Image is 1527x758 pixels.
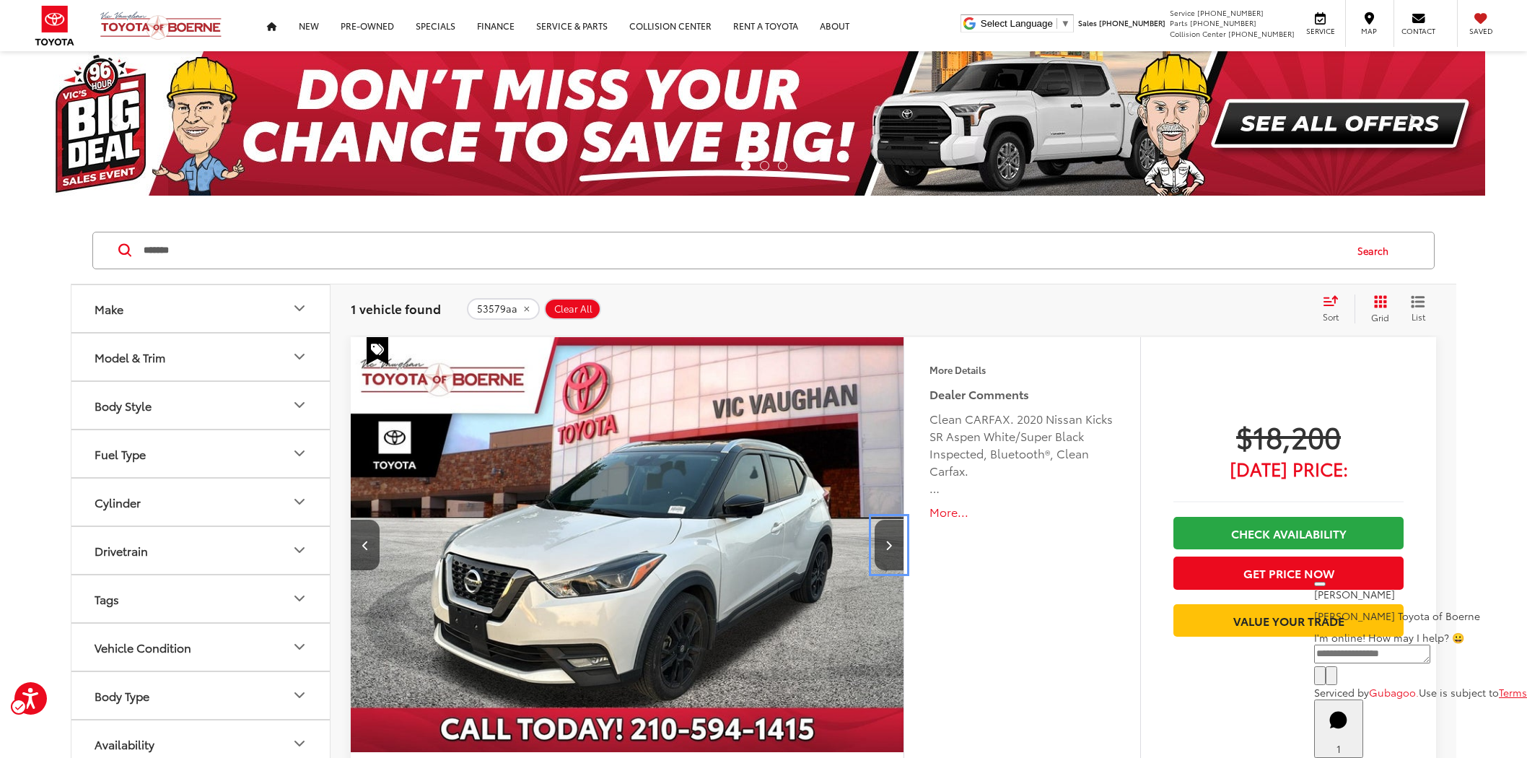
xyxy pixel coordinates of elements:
p: [PERSON_NAME] [1314,587,1527,601]
svg: Start Chat [1320,702,1357,739]
div: Body Style [95,398,152,412]
div: Carousel [351,337,903,752]
span: Special [367,337,388,365]
span: Grid [1371,311,1389,323]
div: Vehicle Condition [95,640,191,654]
div: Availability [95,737,154,751]
button: Toggle Chat Window [1314,700,1363,758]
span: [PHONE_NUMBER] [1197,7,1264,18]
span: ▼ [1061,18,1070,29]
img: Vic Vaughan Toyota of Boerne Boerne, TX [100,11,222,40]
div: Drivetrain [291,541,308,559]
button: Vehicle ConditionVehicle Condition [71,624,331,671]
div: Body Style [291,396,308,414]
span: Service [1304,26,1336,36]
span: 1 [1336,741,1341,756]
span: Use is subject to [1419,685,1499,700]
span: [PHONE_NUMBER] [1099,17,1165,28]
span: Serviced by [1314,685,1369,700]
span: Saved [1465,26,1497,36]
span: 1 vehicle found [351,300,441,317]
button: TagsTags [71,575,331,622]
div: Submenu [1316,295,1355,323]
button: Close [1314,582,1326,586]
span: [PHONE_NUMBER] [1190,17,1256,28]
div: Body Type [95,689,149,702]
span: ​ [1056,18,1057,29]
img: Big Deal Sales Event [42,51,1485,196]
button: List View [1400,295,1436,323]
button: Send Message [1326,666,1337,685]
div: Model & Trim [95,350,165,364]
div: Cylinder [95,495,141,509]
a: Select Language▼ [981,18,1070,29]
span: Contact [1401,26,1435,36]
button: Model & TrimModel & Trim [71,334,331,380]
button: remove 53579aa [467,298,540,320]
span: Map [1353,26,1385,36]
a: Terms [1499,685,1527,700]
button: Previous image [351,520,380,570]
span: List [1411,310,1425,323]
a: Value Your Trade [1173,604,1404,637]
div: Body Type [291,687,308,704]
span: 53579aa [477,303,517,315]
button: Get Price Now [1173,557,1404,589]
span: Collision Center [1170,28,1226,39]
span: $18,200 [1173,418,1404,454]
textarea: Type your message [1314,645,1430,663]
button: Body TypeBody Type [71,672,331,719]
button: Body StyleBody Style [71,382,331,429]
button: DrivetrainDrivetrain [71,527,331,574]
input: Search by Make, Model, or Keyword [142,233,1344,268]
button: MakeMake [71,285,331,332]
div: Drivetrain [95,544,148,557]
span: Select Language [981,18,1053,29]
span: Sort [1323,310,1339,323]
div: Submenu [1355,295,1436,323]
div: Fuel Type [291,445,308,462]
span: Sales [1078,17,1097,28]
button: Fuel TypeFuel Type [71,430,331,477]
button: Chat with SMS [1314,666,1326,685]
span: [DATE] Price: [1173,461,1404,476]
img: 2020 Nissan Kicks SR [350,337,905,754]
button: CylinderCylinder [71,479,331,526]
div: Tags [95,592,119,606]
a: Gubagoo. [1369,685,1419,700]
div: Page Menu [1316,295,1436,323]
button: Next image [875,520,903,570]
div: Model & Trim [291,348,308,365]
div: [PERSON_NAME][PERSON_NAME] Toyota of Boerne [1314,587,1527,623]
div: Make [95,302,123,315]
h4: More Details [929,365,1115,375]
span: Parts [1170,17,1188,28]
div: Make [291,300,308,317]
button: Grid View [1355,295,1400,323]
img: Unlabelled [963,17,976,30]
span: Clear All [554,303,592,315]
a: Check Availability [1173,517,1404,549]
div: Vehicle Condition [291,638,308,655]
button: More... [929,504,1115,520]
div: I'm online! How may I help? 😀 [1314,630,1527,645]
div: Cylinder [291,493,308,510]
button: Select sort value [1316,295,1355,323]
div: Availability [291,735,308,752]
button: Search [1344,232,1409,269]
span: I'm online! How may I help? 😀 [1314,630,1464,645]
div: Fuel Type [95,447,146,461]
div: Clean CARFAX. 2020 Nissan Kicks SR Aspen White/Super Black Inspected, Bluetooth®, Clean Carfax. R... [929,410,1115,497]
p: [PERSON_NAME] Toyota of Boerne [1314,609,1527,623]
button: Clear All [544,298,601,320]
div: 2020 Nissan Kicks SR 0 [350,337,905,752]
span: [PHONE_NUMBER] [1228,28,1295,39]
span: Service [1170,7,1195,18]
div: Tags [291,590,308,607]
div: Close[PERSON_NAME][PERSON_NAME] Toyota of BoerneI'm online! How may I help? 😀Type your messageCha... [1314,572,1527,700]
h5: Dealer Comments [929,385,1115,403]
